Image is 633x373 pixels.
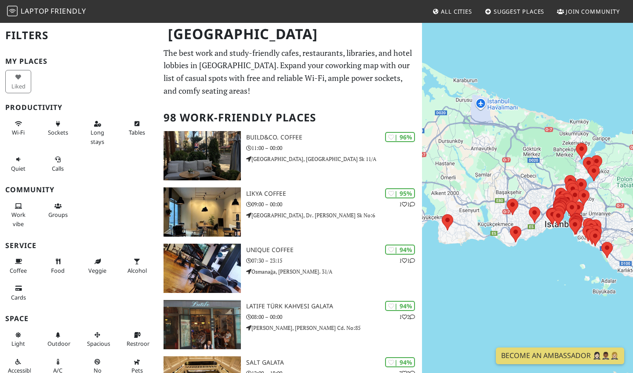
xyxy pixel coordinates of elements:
a: Likya Coffee | 95% 11 Likya Coffee 09:00 – 00:00 [GEOGRAPHIC_DATA], Dr. [PERSON_NAME] Sk No:6 [158,187,422,237]
span: Video/audio calls [52,165,64,172]
p: [PERSON_NAME], [PERSON_NAME] Cd. No:85 [246,324,422,332]
h3: Community [5,186,153,194]
h3: Likya Coffee [246,190,422,197]
span: Food [51,267,65,274]
span: Join Community [566,7,620,15]
button: Light [5,328,31,351]
span: Outdoor area [47,340,70,347]
span: Coffee [10,267,27,274]
span: Credit cards [11,293,26,301]
h3: Latife Türk Kahvesi Galata [246,303,422,310]
div: | 94% [385,245,415,255]
span: Quiet [11,165,25,172]
button: Food [45,254,71,278]
button: Wi-Fi [5,117,31,140]
p: 1 1 [399,200,415,208]
h3: Service [5,241,153,250]
a: LaptopFriendly LaptopFriendly [7,4,86,19]
a: Become an Ambassador 🤵🏻‍♀️🤵🏾‍♂️🤵🏼‍♀️ [496,347,624,364]
img: Latife Türk Kahvesi Galata [164,300,241,349]
span: Laptop [21,6,49,16]
a: Suggest Places [481,4,548,19]
span: Long stays [91,128,104,145]
a: All Cities [429,4,476,19]
div: | 94% [385,357,415,367]
span: Natural light [11,340,25,347]
button: Tables [124,117,150,140]
span: Group tables [48,211,68,219]
button: Work vibe [5,199,31,231]
button: Outdoor [45,328,71,351]
a: Unique Coffee | 94% 11 Unique Coffee 07:30 – 23:15 Osmanağa, [PERSON_NAME]. 31/A [158,244,422,293]
a: Build&Co. Coffee | 96% Build&Co. Coffee 11:00 – 00:00 [GEOGRAPHIC_DATA], [GEOGRAPHIC_DATA] Sk 11/A [158,131,422,180]
p: 09:00 – 00:00 [246,200,422,208]
span: All Cities [441,7,472,15]
span: Work-friendly tables [129,128,145,136]
button: Spacious [84,328,110,351]
a: Join Community [553,4,623,19]
img: Likya Coffee [164,187,241,237]
img: Unique Coffee [164,244,241,293]
h3: Productivity [5,103,153,112]
button: Alcohol [124,254,150,278]
span: Stable Wi-Fi [12,128,25,136]
h3: Unique Coffee [246,246,422,254]
span: People working [11,211,25,227]
p: 08:00 – 00:00 [246,313,422,321]
span: Veggie [88,267,106,274]
button: Quiet [5,152,31,176]
span: Power sockets [48,128,68,136]
span: Friendly [51,6,86,16]
p: [GEOGRAPHIC_DATA], [GEOGRAPHIC_DATA] Sk 11/A [246,155,422,163]
h2: 98 Work-Friendly Places [164,104,417,131]
p: 07:30 – 23:15 [246,256,422,265]
p: 1 1 [399,256,415,265]
div: | 95% [385,188,415,198]
p: 11:00 – 00:00 [246,144,422,152]
button: Cards [5,281,31,304]
img: LaptopFriendly [7,6,18,16]
button: Groups [45,199,71,222]
img: Build&Co. Coffee [164,131,241,180]
button: Sockets [45,117,71,140]
h3: My Places [5,57,153,66]
button: Calls [45,152,71,176]
p: The best work and study-friendly cafes, restaurants, libraries, and hotel lobbies in [GEOGRAPHIC_... [164,47,417,97]
button: Long stays [84,117,110,149]
h3: Space [5,314,153,323]
span: Suggest Places [494,7,545,15]
h1: [GEOGRAPHIC_DATA] [161,22,420,46]
h2: Filters [5,22,153,49]
a: Latife Türk Kahvesi Galata | 94% 12 Latife Türk Kahvesi Galata 08:00 – 00:00 [PERSON_NAME], [PERS... [158,300,422,349]
button: Veggie [84,254,110,278]
span: Alcohol [127,267,147,274]
button: Restroom [124,328,150,351]
button: Coffee [5,254,31,278]
span: Spacious [87,340,110,347]
p: [GEOGRAPHIC_DATA], Dr. [PERSON_NAME] Sk No:6 [246,211,422,219]
div: | 94% [385,301,415,311]
h3: Build&Co. Coffee [246,134,422,141]
p: 1 2 [399,313,415,321]
h3: SALT Galata [246,359,422,366]
p: Osmanağa, [PERSON_NAME]. 31/A [246,267,422,276]
span: Restroom [127,340,153,347]
div: | 96% [385,132,415,142]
